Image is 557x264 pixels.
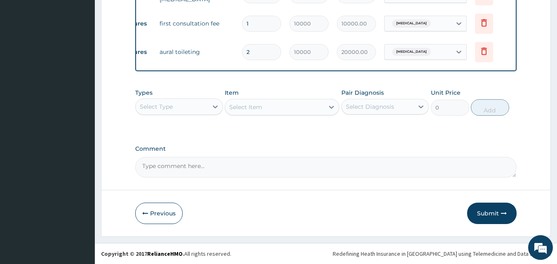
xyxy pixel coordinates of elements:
[341,89,384,97] label: Pair Diagnosis
[155,15,238,32] td: first consultation fee
[95,243,557,264] footer: All rights reserved.
[471,99,509,116] button: Add
[155,44,238,60] td: aural toileting
[101,250,184,257] strong: Copyright © 2017 .
[431,89,461,97] label: Unit Price
[392,48,431,56] span: [MEDICAL_DATA]
[135,89,153,96] label: Types
[467,203,517,224] button: Submit
[135,4,155,24] div: Minimize live chat window
[346,103,394,111] div: Select Diagnosis
[48,79,114,163] span: We're online!
[43,46,139,57] div: Chat with us now
[147,250,183,257] a: RelianceHMO
[225,89,239,97] label: Item
[4,176,157,205] textarea: Type your message and hit 'Enter'
[333,250,551,258] div: Redefining Heath Insurance in [GEOGRAPHIC_DATA] using Telemedicine and Data Science!
[392,19,431,28] span: [MEDICAL_DATA]
[15,41,33,62] img: d_794563401_company_1708531726252_794563401
[135,145,517,152] label: Comment
[140,103,173,111] div: Select Type
[135,203,183,224] button: Previous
